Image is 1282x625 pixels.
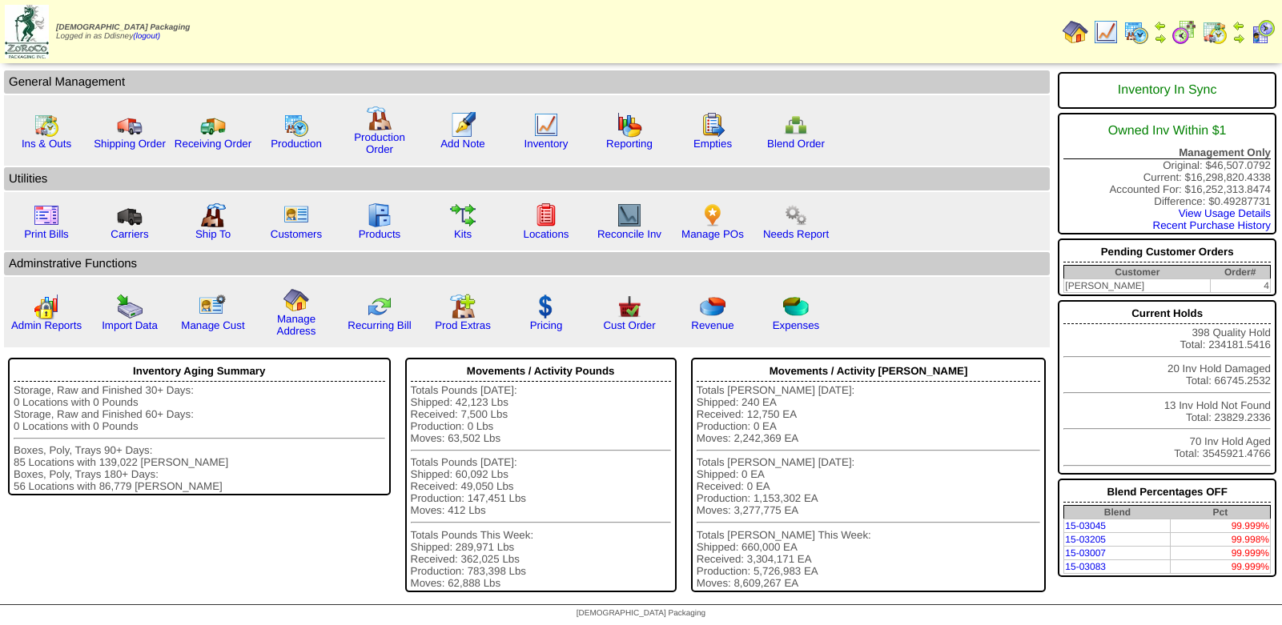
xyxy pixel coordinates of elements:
[1179,207,1271,219] a: View Usage Details
[56,23,190,32] span: [DEMOGRAPHIC_DATA] Packaging
[783,112,809,138] img: network.png
[783,202,809,228] img: workflow.png
[523,228,569,240] a: Locations
[22,138,71,150] a: Ins & Outs
[1171,547,1271,560] td: 99.999%
[283,112,309,138] img: calendarprod.gif
[117,112,143,138] img: truck.gif
[117,202,143,228] img: truck3.gif
[1064,506,1171,519] th: Blend
[435,319,491,331] a: Prod Extras
[597,228,661,240] a: Reconcile Inv
[1063,75,1271,106] div: Inventory In Sync
[440,138,485,150] a: Add Note
[1064,279,1211,293] td: [PERSON_NAME]
[1171,519,1271,533] td: 99.999%
[700,294,725,319] img: pie_chart.png
[1063,303,1271,324] div: Current Holds
[763,228,829,240] a: Needs Report
[450,112,476,138] img: orders.gif
[11,319,82,331] a: Admin Reports
[1063,146,1271,159] div: Management Only
[1123,19,1149,45] img: calendarprod.gif
[1063,482,1271,503] div: Blend Percentages OFF
[348,319,411,331] a: Recurring Bill
[175,138,251,150] a: Receiving Order
[767,138,825,150] a: Blend Order
[367,106,392,131] img: factory.gif
[773,319,820,331] a: Expenses
[1154,32,1167,45] img: arrowright.gif
[577,609,705,618] span: [DEMOGRAPHIC_DATA] Packaging
[1250,19,1276,45] img: calendarcustomer.gif
[1171,19,1197,45] img: calendarblend.gif
[697,361,1041,382] div: Movements / Activity [PERSON_NAME]
[1065,534,1106,545] a: 15-03205
[133,32,160,41] a: (logout)
[1064,266,1211,279] th: Customer
[1058,113,1276,234] div: Original: $46,507.0792 Current: $16,298,820.4338 Accounted For: $16,252,313.8474 Difference: $0.4...
[1153,219,1271,231] a: Recent Purchase History
[1063,19,1088,45] img: home.gif
[1154,19,1167,32] img: arrowleft.gif
[34,202,59,228] img: invoice2.gif
[530,319,563,331] a: Pricing
[1093,19,1119,45] img: line_graph.gif
[700,202,725,228] img: po.png
[1171,506,1271,519] th: Pct
[117,294,143,319] img: import.gif
[617,294,642,319] img: cust_order.png
[1232,19,1245,32] img: arrowleft.gif
[283,287,309,313] img: home.gif
[199,294,228,319] img: managecust.png
[603,319,655,331] a: Cust Order
[24,228,69,240] a: Print Bills
[1063,116,1271,146] div: Owned Inv Within $1
[411,384,671,589] div: Totals Pounds [DATE]: Shipped: 42,123 Lbs Received: 7,500 Lbs Production: 0 Lbs Moves: 63,502 Lbs...
[1058,300,1276,475] div: 398 Quality Hold Total: 234181.5416 20 Inv Hold Damaged Total: 66745.2532 13 Inv Hold Not Found T...
[1210,266,1270,279] th: Order#
[4,252,1050,275] td: Adminstrative Functions
[367,202,392,228] img: cabinet.gif
[450,202,476,228] img: workflow.gif
[454,228,472,240] a: Kits
[617,202,642,228] img: line_graph2.gif
[94,138,166,150] a: Shipping Order
[617,112,642,138] img: graph.gif
[1232,32,1245,45] img: arrowright.gif
[4,70,1050,94] td: General Management
[181,319,244,331] a: Manage Cust
[354,131,405,155] a: Production Order
[411,361,671,382] div: Movements / Activity Pounds
[533,202,559,228] img: locations.gif
[200,112,226,138] img: truck2.gif
[697,384,1041,589] div: Totals [PERSON_NAME] [DATE]: Shipped: 240 EA Received: 12,750 EA Production: 0 EA Moves: 2,242,36...
[1065,547,1106,559] a: 15-03007
[34,112,59,138] img: calendarinout.gif
[283,202,309,228] img: customers.gif
[4,167,1050,190] td: Utilities
[681,228,744,240] a: Manage POs
[56,23,190,41] span: Logged in as Ddisney
[271,228,322,240] a: Customers
[277,313,316,337] a: Manage Address
[359,228,401,240] a: Products
[367,294,392,319] img: reconcile.gif
[533,112,559,138] img: line_graph.gif
[1171,560,1271,574] td: 99.999%
[1202,19,1228,45] img: calendarinout.gif
[5,5,49,58] img: zoroco-logo-small.webp
[195,228,231,240] a: Ship To
[1171,533,1271,547] td: 99.998%
[14,361,385,382] div: Inventory Aging Summary
[524,138,569,150] a: Inventory
[34,294,59,319] img: graph2.png
[450,294,476,319] img: prodextras.gif
[1065,561,1106,572] a: 15-03083
[533,294,559,319] img: dollar.gif
[693,138,732,150] a: Empties
[200,202,226,228] img: factory2.gif
[1210,279,1270,293] td: 4
[700,112,725,138] img: workorder.gif
[14,384,385,492] div: Storage, Raw and Finished 30+ Days: 0 Locations with 0 Pounds Storage, Raw and Finished 60+ Days:...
